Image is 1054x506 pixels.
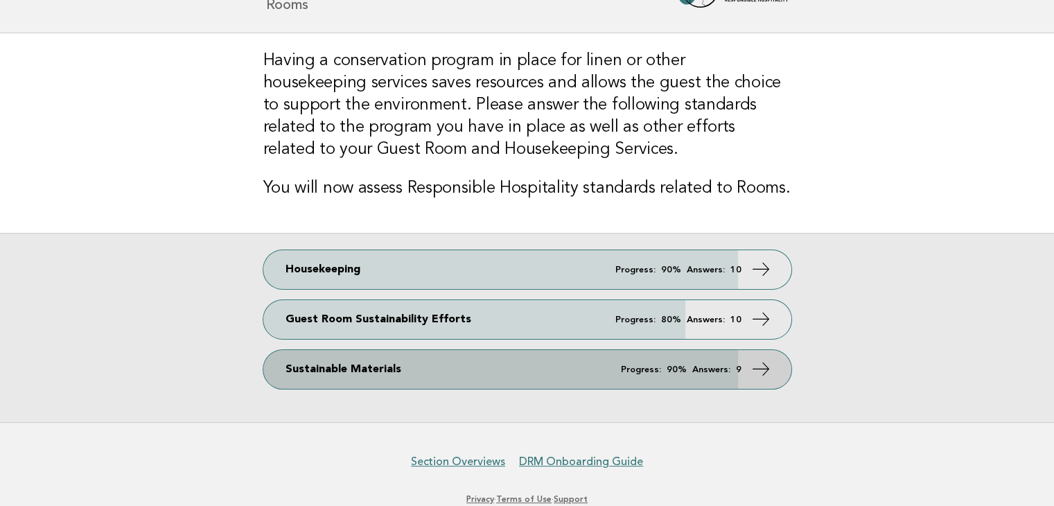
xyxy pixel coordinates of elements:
[496,494,552,504] a: Terms of Use
[621,365,661,374] em: Progress:
[466,494,494,504] a: Privacy
[736,365,741,374] strong: 9
[615,265,656,274] em: Progress:
[692,365,730,374] em: Answers:
[661,265,681,274] strong: 90%
[687,265,725,274] em: Answers:
[103,494,951,505] p: · ·
[263,300,791,339] a: Guest Room Sustainability Efforts Progress: 80% Answers: 10
[263,177,791,200] h3: You will now assess Responsible Hospitality standards related to Rooms.
[661,315,681,324] strong: 80%
[263,350,791,389] a: Sustainable Materials Progress: 90% Answers: 9
[263,50,791,161] h3: Having a conservation program in place for linen or other housekeeping services saves resources a...
[667,365,687,374] strong: 90%
[554,494,588,504] a: Support
[615,315,656,324] em: Progress:
[411,455,505,469] a: Section Overviews
[687,315,725,324] em: Answers:
[263,250,791,289] a: Housekeeping Progress: 90% Answers: 10
[730,315,741,324] strong: 10
[519,455,643,469] a: DRM Onboarding Guide
[730,265,741,274] strong: 10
